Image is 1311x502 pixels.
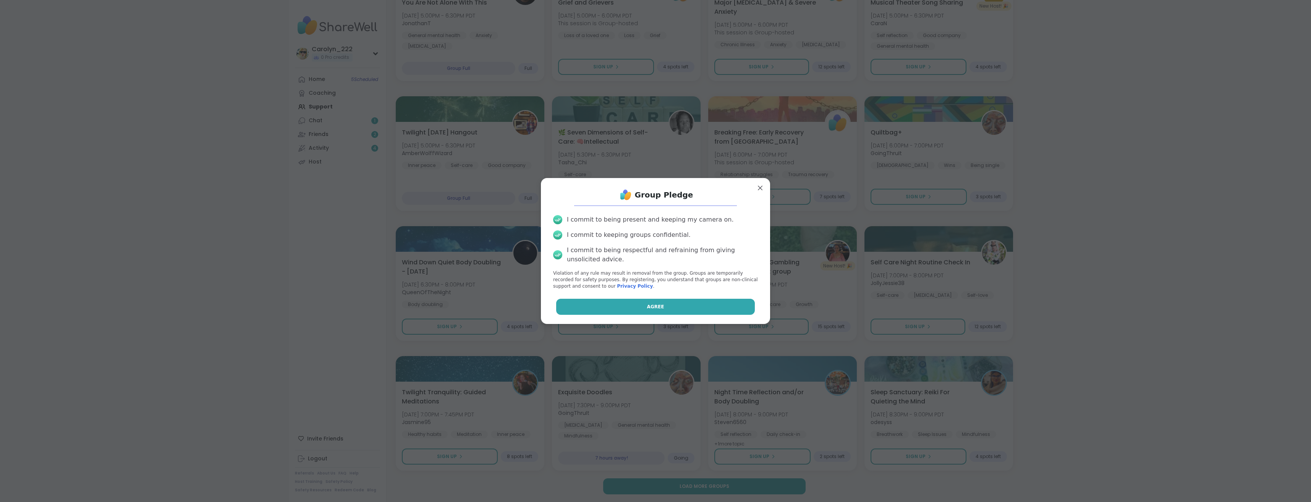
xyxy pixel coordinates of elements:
[556,299,755,315] button: Agree
[618,187,633,202] img: ShareWell Logo
[647,303,664,310] span: Agree
[553,270,758,289] p: Violation of any rule may result in removal from the group. Groups are temporarily recorded for s...
[635,189,693,200] h1: Group Pledge
[567,215,733,224] div: I commit to being present and keeping my camera on.
[567,230,691,240] div: I commit to keeping groups confidential.
[567,246,758,264] div: I commit to being respectful and refraining from giving unsolicited advice.
[617,283,653,289] a: Privacy Policy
